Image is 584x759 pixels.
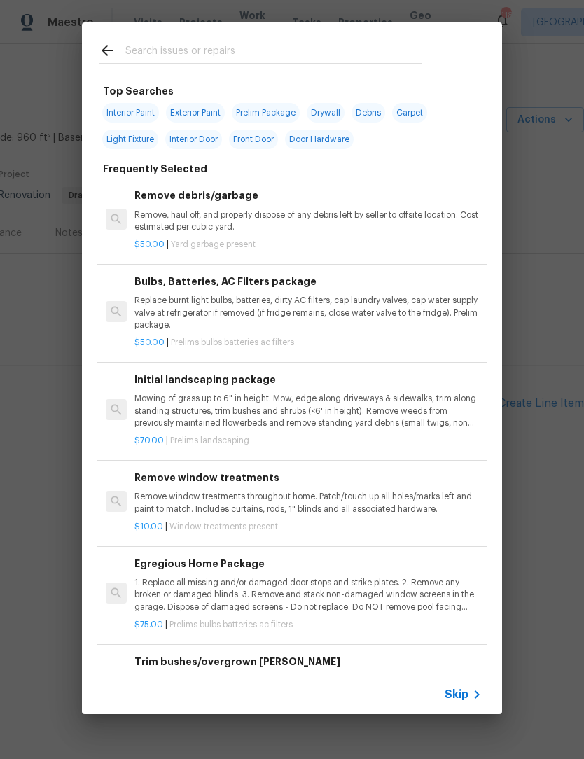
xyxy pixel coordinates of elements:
span: Skip [445,688,468,702]
p: | [134,435,482,447]
span: Prelims bulbs batteries ac filters [171,338,294,347]
h6: Trim bushes/overgrown [PERSON_NAME] [134,654,482,669]
h6: Frequently Selected [103,161,207,176]
h6: Bulbs, Batteries, AC Filters package [134,274,482,289]
span: Light Fixture [102,130,158,149]
h6: Egregious Home Package [134,556,482,571]
span: $75.00 [134,620,163,629]
span: $50.00 [134,338,165,347]
p: Mowing of grass up to 6" in height. Mow, edge along driveways & sidewalks, trim along standing st... [134,393,482,429]
p: Remove, haul off, and properly dispose of any debris left by seller to offsite location. Cost est... [134,209,482,233]
span: Window treatments present [169,522,278,531]
span: Door Hardware [285,130,354,149]
span: Front Door [229,130,278,149]
span: Carpet [392,103,427,123]
input: Search issues or repairs [125,42,422,63]
span: $70.00 [134,436,164,445]
p: | [134,239,482,251]
p: | [134,337,482,349]
span: Prelims bulbs batteries ac filters [169,620,293,629]
span: Interior Paint [102,103,159,123]
h6: Remove window treatments [134,470,482,485]
p: | [134,619,482,631]
span: $50.00 [134,240,165,249]
span: Exterior Paint [166,103,225,123]
span: Drywall [307,103,345,123]
h6: Remove debris/garbage [134,188,482,203]
p: | [134,521,482,533]
span: Yard garbage present [171,240,256,249]
span: Debris [352,103,385,123]
p: 1. Replace all missing and/or damaged door stops and strike plates. 2. Remove any broken or damag... [134,577,482,613]
span: Prelim Package [232,103,300,123]
h6: Top Searches [103,83,174,99]
p: Remove window treatments throughout home. Patch/touch up all holes/marks left and paint to match.... [134,491,482,515]
span: Interior Door [165,130,222,149]
p: Replace burnt light bulbs, batteries, dirty AC filters, cap laundry valves, cap water supply valv... [134,295,482,330]
span: Prelims landscaping [170,436,249,445]
h6: Initial landscaping package [134,372,482,387]
span: $10.00 [134,522,163,531]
